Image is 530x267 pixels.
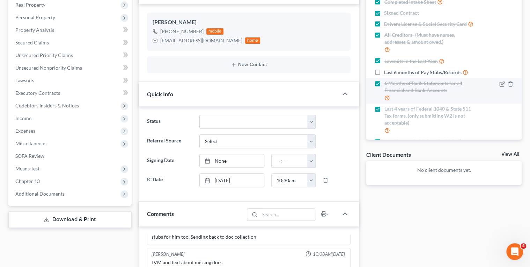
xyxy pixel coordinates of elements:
span: Property Analysis [15,27,54,33]
a: SOFA Review [10,150,132,162]
label: Status [143,115,196,129]
div: [PERSON_NAME] [152,251,185,258]
span: Quick Info [147,91,173,97]
button: New Contact [153,62,345,68]
span: Additional Documents [15,191,65,197]
span: Unsecured Priority Claims [15,52,73,58]
span: 4 [521,243,526,249]
span: SOFA Review [15,153,44,159]
label: IC Date [143,173,196,187]
span: Last 6 months of Pay Stubs/Records [384,69,462,76]
span: Comments [147,210,174,217]
span: Certificates of Title for all vehicles (Cars, Boats, RVs, ATVs, Ect...) If its in your name, we n... [384,138,477,159]
a: [DATE] [200,174,264,187]
label: Signing Date [143,154,196,168]
div: [PERSON_NAME] [153,18,345,27]
div: mobile [206,28,224,35]
a: Download & Print [8,211,132,228]
span: Lawsuits in the Last Year. [384,58,437,65]
a: Secured Claims [10,36,132,49]
a: Unsecured Nonpriority Claims [10,62,132,74]
a: Executory Contracts [10,87,132,99]
div: [PHONE_NUMBER] [160,28,204,35]
span: All Creditors- (Must have names, addresses & amount owed.) [384,31,477,45]
span: Executory Contracts [15,90,60,96]
div: LVM and text about missing docs. [152,259,346,266]
input: -- : -- [272,154,308,168]
span: Lawsuits [15,77,34,83]
span: Secured Claims [15,40,49,45]
span: Last 4 years of Federal 1040 & State 511 Tax forms. (only submitting W2 is not acceptable) [384,105,477,126]
iframe: Intercom live chat [506,243,523,260]
span: 10:08AM[DATE] [312,251,345,258]
p: No client documents yet. [371,167,516,174]
span: Signed Contract [384,9,419,16]
input: Search... [260,209,315,220]
span: 6 Months of Bank Statements for all Financial and Bank Accounts [384,80,477,94]
span: Codebtors Insiders & Notices [15,103,79,108]
span: Miscellaneous [15,140,46,146]
label: Referral Source [143,134,196,148]
a: None [200,154,264,168]
a: Unsecured Priority Claims [10,49,132,62]
a: View All [501,152,519,157]
span: Drivers License & Social Security Card [384,21,467,28]
input: -- : -- [272,174,308,187]
div: Client Documents [366,151,411,158]
span: Personal Property [15,14,55,20]
div: home [245,37,260,44]
span: Real Property [15,2,45,8]
span: Means Test [15,166,39,171]
a: Property Analysis [10,24,132,36]
a: Lawsuits [10,74,132,87]
span: Expenses [15,128,35,134]
div: [EMAIL_ADDRESS][DOMAIN_NAME] [160,37,242,44]
span: Unsecured Nonpriority Claims [15,65,82,71]
span: Chapter 13 [15,178,40,184]
span: Income [15,115,31,121]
